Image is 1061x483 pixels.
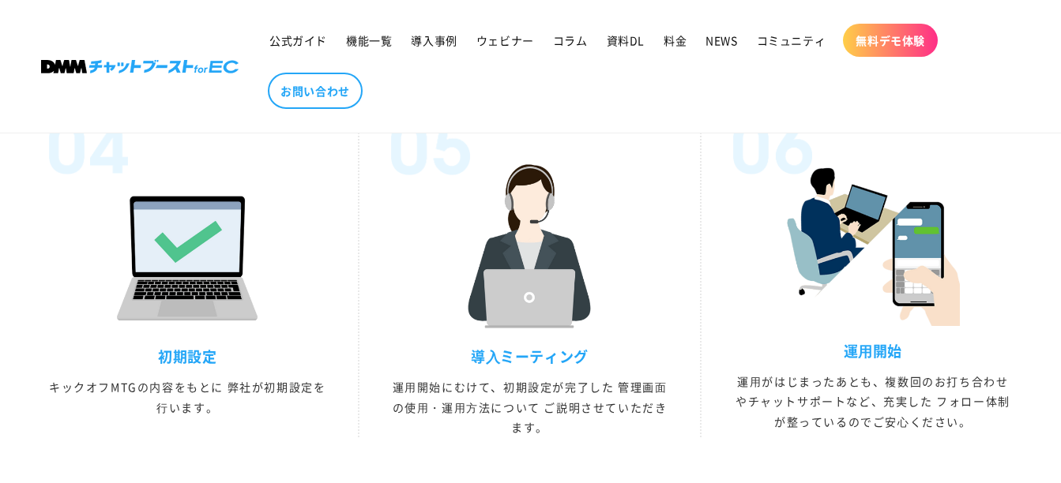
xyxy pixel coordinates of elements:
[100,152,274,331] img: 初期設定
[442,152,616,331] img: 導⼊ミーティング
[346,33,392,47] span: 機能一覧
[391,377,668,437] p: 運⽤開始にむけて、初期設定が完了した 管理画⾯の使⽤・運⽤⽅法について ご説明させていただきます。
[696,24,747,57] a: NEWS
[544,24,597,57] a: コラム
[41,60,239,73] img: 株式会社DMM Boost
[268,73,363,109] a: お問い合わせ
[467,24,544,57] a: ウェビナー
[856,33,925,47] span: 無料デモ体験
[747,24,836,57] a: コミュニティ
[391,347,668,365] h3: 導⼊ミーティング
[757,33,826,47] span: コミュニティ
[401,24,466,57] a: 導入事例
[269,33,327,47] span: 公式ガイド
[705,33,737,47] span: NEWS
[280,84,350,98] span: お問い合わせ
[654,24,696,57] a: 料金
[733,342,1012,360] h3: 運⽤開始
[843,24,938,57] a: 無料デモ体験
[49,347,326,365] h3: 初期設定
[607,33,645,47] span: 資料DL
[49,377,326,417] p: キックオフMTGの内容をもとに 弊社が初期設定を⾏います。
[733,372,1012,432] p: 運⽤がはじまったあとも、複数回のお打ち合わせやチャットサポートなど、充実した フォロー体制が整っているのでご安⼼ください。
[553,33,588,47] span: コラム
[664,33,687,47] span: 料金
[597,24,654,57] a: 資料DL
[476,33,534,47] span: ウェビナー
[260,24,337,57] a: 公式ガイド
[337,24,401,57] a: 機能一覧
[411,33,457,47] span: 導入事例
[786,152,960,326] img: 運⽤開始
